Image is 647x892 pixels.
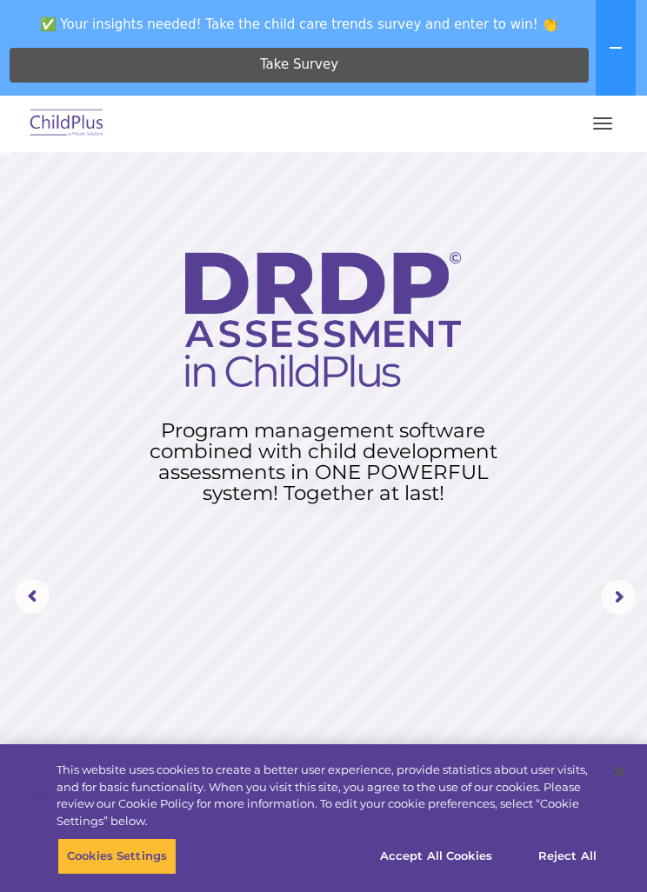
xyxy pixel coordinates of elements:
span: Phone number [278,172,352,185]
button: Cookies Settings [57,838,177,875]
span: ✅ Your insights needed! Take the child care trends survey and enter to win! 👏 [7,7,592,41]
img: DRDP Assessment in ChildPlus [185,252,461,387]
button: Close [600,753,638,791]
a: Learn More [245,470,401,514]
div: This website uses cookies to create a better user experience, provide statistics about user visit... [57,762,601,829]
span: Last name [278,101,331,114]
a: Take Survey [10,48,589,83]
rs-layer: Program management software combined with child development assessments in ONE POWERFUL system! T... [130,420,517,503]
button: Reject All [513,838,622,875]
img: ChildPlus by Procare Solutions [26,103,108,144]
span: Take Survey [260,50,338,80]
button: Accept All Cookies [370,838,502,875]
